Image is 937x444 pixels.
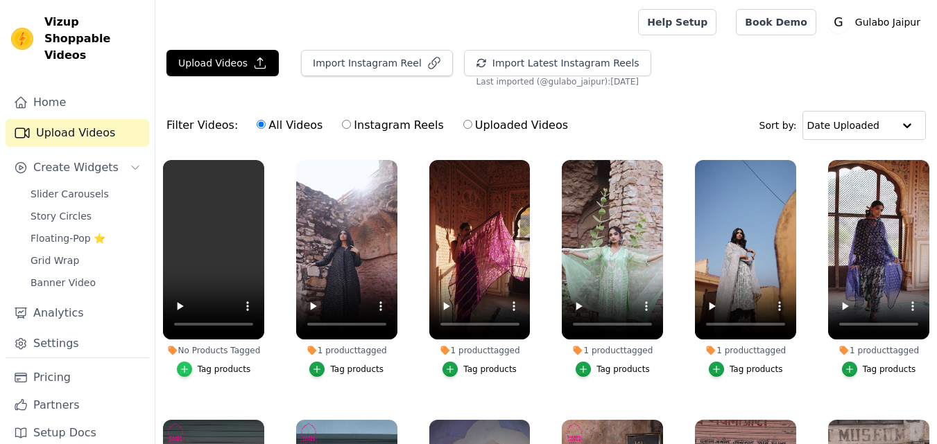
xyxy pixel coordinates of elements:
[342,120,351,129] input: Instagram Reels
[31,231,105,245] span: Floating-Pop ⭐
[6,154,149,181] button: Create Widgets
[22,184,149,204] a: Slider Carousels
[576,362,650,377] button: Tag products
[166,109,576,141] div: Filter Videos:
[163,345,264,356] div: No Products Tagged
[695,345,796,356] div: 1 product tagged
[22,273,149,292] a: Banner Video
[842,362,916,377] button: Tag products
[828,345,929,356] div: 1 product tagged
[31,254,79,267] span: Grid Wrap
[463,116,569,134] label: Uploaded Videos
[301,50,453,76] button: Import Instagram Reel
[22,206,149,226] a: Story Circles
[257,120,266,129] input: All Videos
[464,50,651,76] button: Import Latest Instagram Reels
[736,9,816,35] a: Book Demo
[177,362,251,377] button: Tag products
[730,364,783,375] div: Tag products
[256,116,323,134] label: All Videos
[442,362,517,377] button: Tag products
[850,10,926,35] p: Gulabo Jaipur
[166,50,279,76] button: Upload Videos
[31,276,96,290] span: Banner Video
[341,116,444,134] label: Instagram Reels
[198,364,251,375] div: Tag products
[429,345,531,356] div: 1 product tagged
[22,251,149,270] a: Grid Wrap
[6,89,149,116] a: Home
[827,10,926,35] button: G Gulabo Jaipur
[562,345,663,356] div: 1 product tagged
[463,364,517,375] div: Tag products
[6,119,149,147] a: Upload Videos
[309,362,384,377] button: Tag products
[6,391,149,419] a: Partners
[44,14,144,64] span: Vizup Shoppable Videos
[6,299,149,327] a: Analytics
[709,362,783,377] button: Tag products
[33,159,119,176] span: Create Widgets
[11,28,33,50] img: Vizup
[596,364,650,375] div: Tag products
[31,187,109,201] span: Slider Carousels
[6,364,149,391] a: Pricing
[834,15,843,29] text: G
[863,364,916,375] div: Tag products
[463,120,472,129] input: Uploaded Videos
[31,209,92,223] span: Story Circles
[476,76,639,87] span: Last imported (@ gulabo_jaipur ): [DATE]
[330,364,384,375] div: Tag products
[296,345,397,356] div: 1 product tagged
[6,330,149,357] a: Settings
[759,111,927,140] div: Sort by:
[638,9,716,35] a: Help Setup
[22,229,149,248] a: Floating-Pop ⭐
